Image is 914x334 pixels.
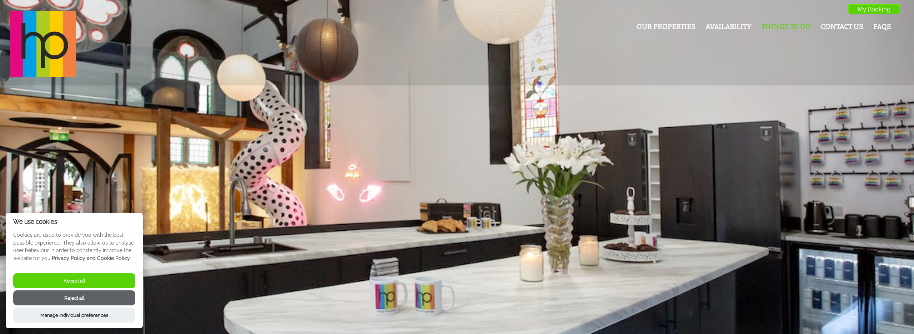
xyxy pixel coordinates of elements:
[13,308,135,323] button: Manage Individual preferences
[637,23,695,31] a: Our Properties
[821,23,863,31] a: Contact Us
[6,218,143,225] h2: We use cookies
[873,23,891,31] a: FAQs
[13,290,135,305] button: Reject all
[52,255,130,261] a: Privacy Policy and Cookie Policy
[762,23,811,31] a: Things To Do
[13,273,135,288] button: Accept all
[10,11,76,77] img: Halula Properties
[6,231,143,267] p: Cookies are used to provide you with the best possible experience. They also allow us to analyse ...
[705,23,752,31] a: Availability
[848,4,900,14] a: My Booking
